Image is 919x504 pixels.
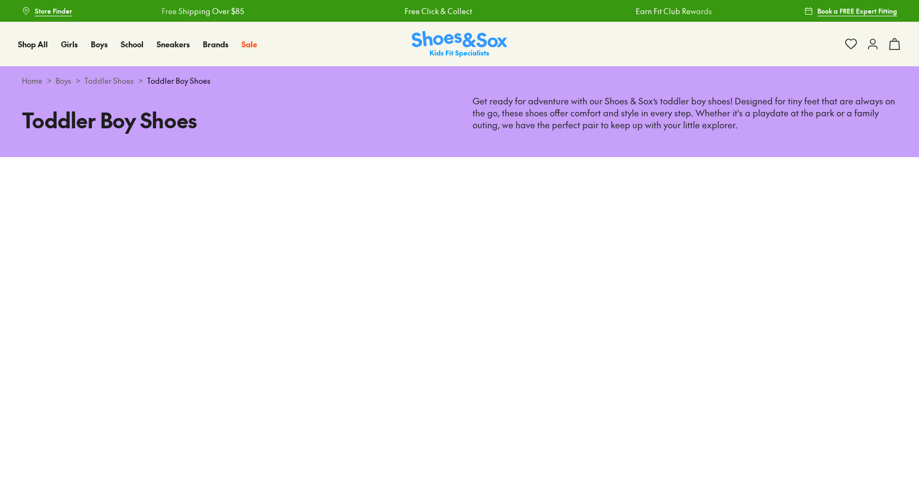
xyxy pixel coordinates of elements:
[22,75,897,86] div: > > >
[61,39,78,49] span: Girls
[241,39,257,50] a: Sale
[162,5,244,17] a: Free Shipping Over $85
[412,31,507,58] img: SNS_Logo_Responsive.svg
[55,75,71,86] a: Boys
[18,39,48,50] a: Shop All
[241,39,257,49] span: Sale
[84,75,134,86] a: Toddler Shoes
[91,39,108,50] a: Boys
[121,39,144,49] span: School
[18,39,48,49] span: Shop All
[22,75,42,86] a: Home
[405,5,472,17] a: Free Click & Collect
[203,39,228,49] span: Brands
[61,39,78,50] a: Girls
[91,39,108,49] span: Boys
[203,39,228,50] a: Brands
[157,39,190,49] span: Sneakers
[157,39,190,50] a: Sneakers
[804,1,897,21] a: Book a FREE Expert Fitting
[147,75,210,86] span: Toddler Boy Shoes
[817,6,897,16] span: Book a FREE Expert Fitting
[473,95,897,131] p: Get ready for adventure with our Shoes & Sox’s toddler boy shoes! Designed for tiny feet that are...
[121,39,144,50] a: School
[636,5,712,17] a: Earn Fit Club Rewards
[35,6,72,16] span: Store Finder
[22,1,72,21] a: Store Finder
[22,104,446,135] h1: Toddler Boy Shoes
[412,31,507,58] a: Shoes & Sox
